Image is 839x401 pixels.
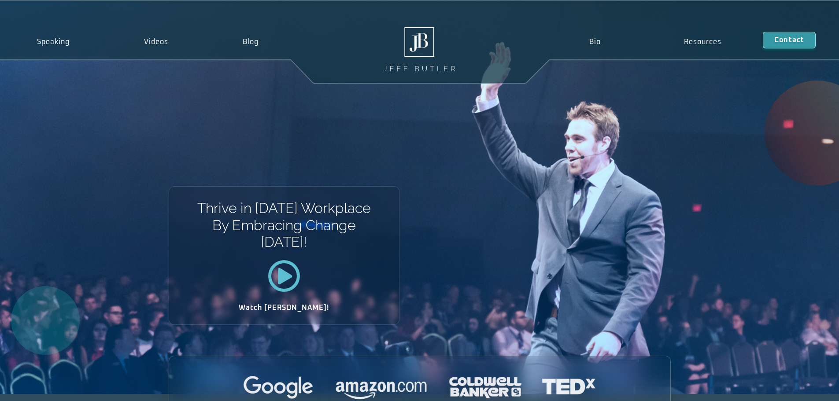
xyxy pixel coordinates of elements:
[774,37,804,44] span: Contact
[763,32,816,48] a: Contact
[547,32,642,52] a: Bio
[200,304,368,311] h2: Watch [PERSON_NAME]!
[196,200,371,250] h1: Thrive in [DATE] Workplace By Embracing Change [DATE]!
[642,32,763,52] a: Resources
[206,32,296,52] a: Blog
[107,32,206,52] a: Videos
[547,32,763,52] nav: Menu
